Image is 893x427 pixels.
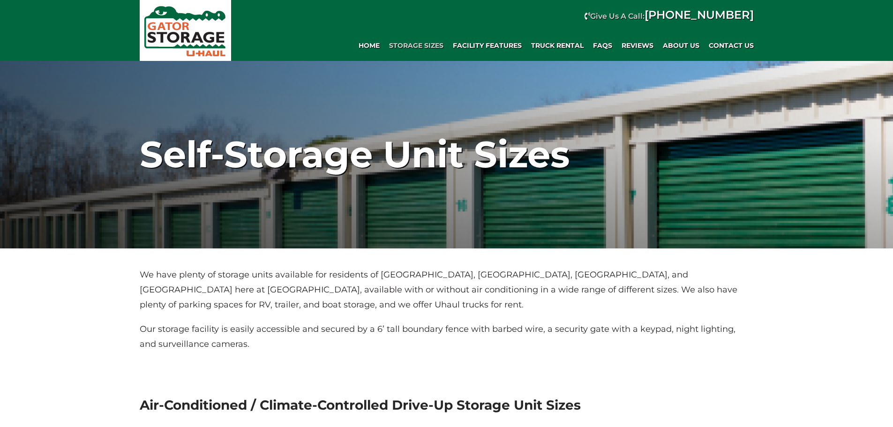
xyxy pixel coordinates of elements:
[384,36,448,55] a: Storage Sizes
[593,42,612,50] span: FAQs
[359,42,380,50] span: Home
[622,42,653,50] span: REVIEWS
[590,12,754,21] strong: Give Us A Call:
[645,8,754,22] a: [PHONE_NUMBER]
[704,36,758,55] a: Contact Us
[236,36,758,55] div: Main navigation
[140,133,754,177] h1: Self-Storage Unit Sizes
[140,322,754,352] p: Our storage facility is easily accessible and secured by a 6’ tall boundary fence with barbed wir...
[709,42,754,50] span: Contact Us
[140,267,754,312] p: We have plenty of storage units available for residents of [GEOGRAPHIC_DATA], [GEOGRAPHIC_DATA], ...
[354,36,384,55] a: Home
[526,36,588,55] a: Truck Rental
[658,36,704,55] a: About Us
[588,36,617,55] a: FAQs
[663,42,699,50] span: About Us
[617,36,658,55] a: REVIEWS
[448,36,526,55] a: Facility Features
[531,42,584,50] span: Truck Rental
[453,42,522,50] span: Facility Features
[140,396,581,414] h2: Air-Conditioned / Climate-Controlled Drive-Up Storage Unit Sizes
[389,42,443,50] span: Storage Sizes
